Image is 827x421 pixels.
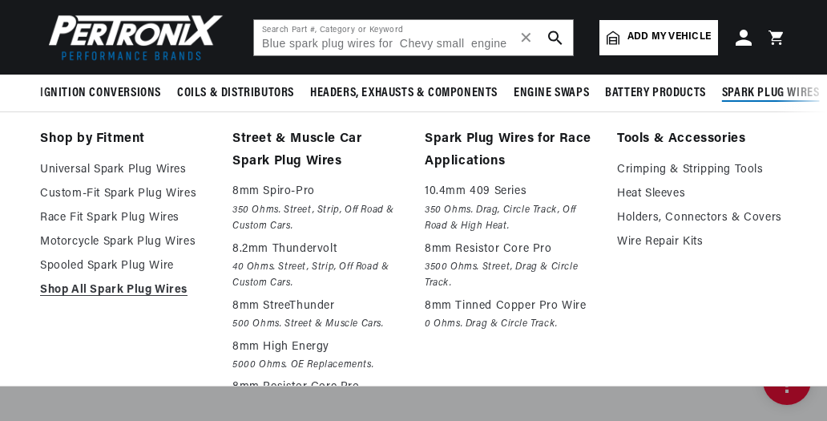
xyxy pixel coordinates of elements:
a: Crimping & Stripping Tools [617,160,787,180]
a: Tools & Accessories [617,128,787,151]
a: 8mm StreeThunder 500 Ohms. Street & Muscle Cars. [232,297,402,333]
span: Battery Products [605,85,706,102]
a: Street & Muscle Car Spark Plug Wires [232,128,402,172]
summary: Headers, Exhausts & Components [302,75,506,112]
em: 5000 Ohms. OE Replacements. [232,357,402,374]
a: Universal Spark Plug Wires [40,160,210,180]
summary: Engine Swaps [506,75,597,112]
p: 8mm High Energy [232,338,402,357]
a: Heat Sleeves [617,184,787,204]
span: Engine Swaps [514,85,589,102]
span: Coils & Distributors [177,85,294,102]
p: 8mm Resistor Core Pro [232,378,402,397]
span: Spark Plug Wires [722,85,820,102]
em: 40 Ohms. Street, Strip, Off Road & Custom Cars. [232,259,402,292]
p: 8mm Spiro-Pro [232,182,402,201]
a: Race Fit Spark Plug Wires [40,208,210,228]
span: Ignition Conversions [40,85,161,102]
input: Search Part #, Category or Keyword [254,20,573,55]
a: Add my vehicle [599,20,718,55]
p: 8mm StreeThunder [232,297,402,316]
a: Custom-Fit Spark Plug Wires [40,184,210,204]
a: Holders, Connectors & Covers [617,208,787,228]
a: Spooled Spark Plug Wire [40,257,210,276]
a: Motorcycle Spark Plug Wires [40,233,210,252]
summary: Battery Products [597,75,714,112]
em: 350 Ohms. Drag, Circle Track, Off Road & High Heat. [425,202,595,235]
em: 3500 Ohms. Street, Drag & Circle Track. [425,259,595,292]
a: Spark Plug Wires for Race Applications [425,128,595,172]
span: Headers, Exhausts & Components [310,85,498,102]
button: search button [538,20,573,55]
p: 8mm Tinned Copper Pro Wire [425,297,595,316]
summary: Ignition Conversions [40,75,169,112]
a: 8mm Tinned Copper Pro Wire 0 Ohms. Drag & Circle Track. [425,297,595,333]
p: 8.2mm Thundervolt [232,240,402,259]
summary: Coils & Distributors [169,75,302,112]
span: Add my vehicle [627,30,711,45]
a: 10.4mm 409 Series 350 Ohms. Drag, Circle Track, Off Road & High Heat. [425,182,595,234]
img: Pertronix [40,10,224,65]
a: 8mm Resistor Core Pro 3500 Ohms. Street, Drag & Circle Track. [425,240,595,292]
p: 8mm Resistor Core Pro [425,240,595,259]
a: Shop All Spark Plug Wires [40,281,210,300]
a: 8.2mm Thundervolt 40 Ohms. Street, Strip, Off Road & Custom Cars. [232,240,402,292]
em: 500 Ohms. Street & Muscle Cars. [232,316,402,333]
em: 0 Ohms. Drag & Circle Track. [425,316,595,333]
a: Shop by Fitment [40,128,210,151]
a: 8mm High Energy 5000 Ohms. OE Replacements. [232,338,402,374]
a: Wire Repair Kits [617,233,787,252]
em: 350 Ohms. Street, Strip, Off Road & Custom Cars. [232,202,402,235]
p: 10.4mm 409 Series [425,182,595,201]
a: 8mm Spiro-Pro 350 Ohms. Street, Strip, Off Road & Custom Cars. [232,182,402,234]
